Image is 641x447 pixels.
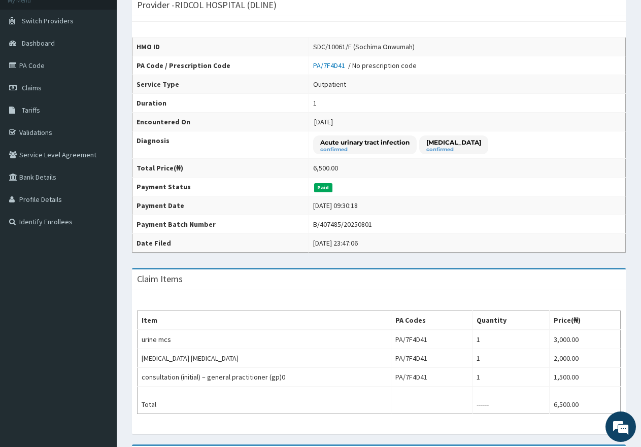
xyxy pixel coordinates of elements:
[313,98,317,108] div: 1
[22,16,74,25] span: Switch Providers
[138,311,391,330] th: Item
[132,215,309,234] th: Payment Batch Number
[132,196,309,215] th: Payment Date
[313,61,348,70] a: PA/7F4D41
[137,1,277,10] h3: Provider - RIDCOL HOSPITAL (DLINE)
[313,238,358,248] div: [DATE] 23:47:06
[138,330,391,349] td: urine mcs
[132,38,309,56] th: HMO ID
[132,131,309,159] th: Diagnosis
[314,183,332,192] span: Paid
[473,395,550,414] td: ------
[132,178,309,196] th: Payment Status
[550,311,621,330] th: Price(₦)
[550,368,621,387] td: 1,500.00
[138,368,391,387] td: consultation (initial) – general practitioner (gp)0
[138,349,391,368] td: [MEDICAL_DATA] [MEDICAL_DATA]
[5,277,193,313] textarea: Type your message and hit 'Enter'
[313,200,358,211] div: [DATE] 09:30:18
[391,368,473,387] td: PA/7F4D41
[320,147,410,152] small: confirmed
[391,330,473,349] td: PA/7F4D41
[138,395,391,414] td: Total
[313,79,346,89] div: Outpatient
[166,5,191,29] div: Minimize live chat window
[313,42,415,52] div: SDC/10061/F (Sochima Onwumah)
[22,83,42,92] span: Claims
[391,311,473,330] th: PA Codes
[473,349,550,368] td: 1
[426,138,481,147] p: [MEDICAL_DATA]
[314,117,333,126] span: [DATE]
[313,60,417,71] div: / No prescription code
[132,75,309,94] th: Service Type
[313,163,338,173] div: 6,500.00
[132,159,309,178] th: Total Price(₦)
[313,219,372,229] div: B/407485/20250801
[22,39,55,48] span: Dashboard
[550,395,621,414] td: 6,500.00
[137,274,183,284] h3: Claim Items
[473,368,550,387] td: 1
[132,113,309,131] th: Encountered On
[473,311,550,330] th: Quantity
[320,138,410,147] p: Acute urinary tract infection
[53,57,171,70] div: Chat with us now
[59,128,140,230] span: We're online!
[22,106,40,115] span: Tariffs
[550,349,621,368] td: 2,000.00
[132,234,309,253] th: Date Filed
[19,51,41,76] img: d_794563401_company_1708531726252_794563401
[391,349,473,368] td: PA/7F4D41
[550,330,621,349] td: 3,000.00
[473,330,550,349] td: 1
[426,147,481,152] small: confirmed
[132,94,309,113] th: Duration
[132,56,309,75] th: PA Code / Prescription Code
